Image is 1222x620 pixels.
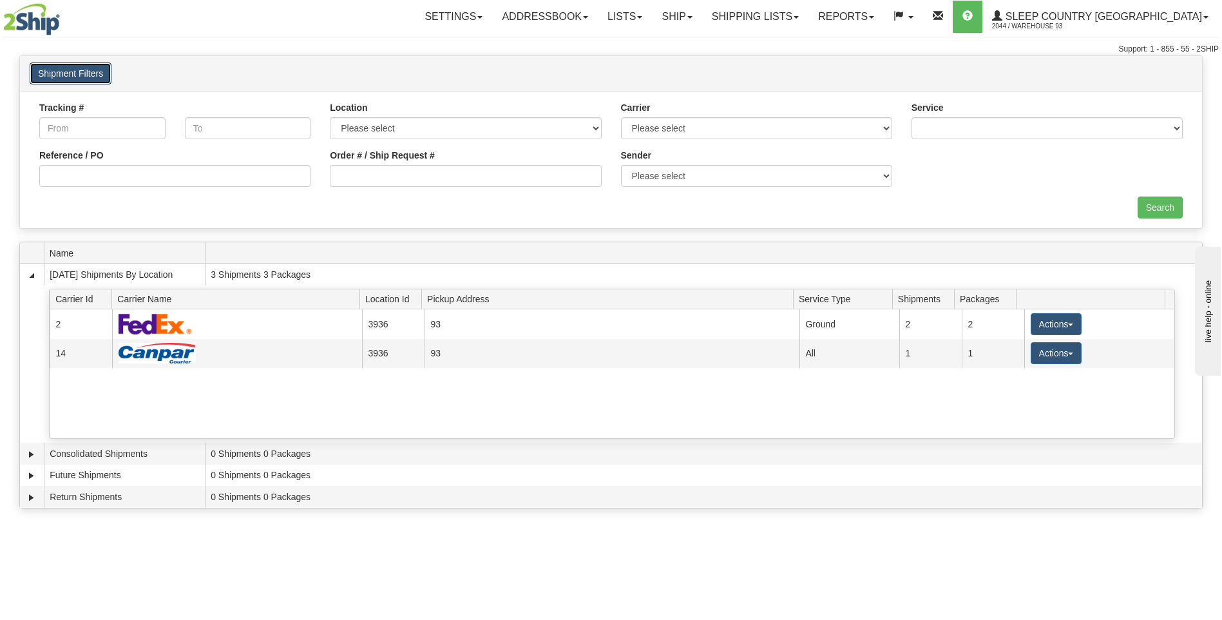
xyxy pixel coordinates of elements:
[365,289,422,309] span: Location Id
[962,309,1024,338] td: 2
[25,469,38,482] a: Expand
[799,339,899,368] td: All
[330,149,435,162] label: Order # / Ship Request #
[205,465,1202,487] td: 0 Shipments 0 Packages
[621,149,651,162] label: Sender
[1002,11,1202,22] span: Sleep Country [GEOGRAPHIC_DATA]
[44,264,205,286] td: [DATE] Shipments By Location
[912,101,944,114] label: Service
[1031,313,1082,335] button: Actions
[3,44,1219,55] div: Support: 1 - 855 - 55 - 2SHIP
[621,101,651,114] label: Carrier
[1031,342,1082,364] button: Actions
[799,309,899,338] td: Ground
[10,11,119,21] div: live help - online
[362,339,425,368] td: 3936
[982,1,1218,33] a: Sleep Country [GEOGRAPHIC_DATA] 2044 / Warehouse 93
[44,486,205,508] td: Return Shipments
[25,491,38,504] a: Expand
[899,309,962,338] td: 2
[962,339,1024,368] td: 1
[55,289,112,309] span: Carrier Id
[205,264,1202,286] td: 3 Shipments 3 Packages
[50,339,112,368] td: 14
[205,486,1202,508] td: 0 Shipments 0 Packages
[1138,197,1183,218] input: Search
[898,289,955,309] span: Shipments
[50,243,205,263] span: Name
[362,309,425,338] td: 3936
[598,1,652,33] a: Lists
[415,1,492,33] a: Settings
[702,1,808,33] a: Shipping lists
[960,289,1017,309] span: Packages
[899,339,962,368] td: 1
[330,101,367,114] label: Location
[119,343,196,363] img: Canpar
[25,448,38,461] a: Expand
[425,339,799,368] td: 93
[185,117,311,139] input: To
[799,289,892,309] span: Service Type
[3,3,60,35] img: logo2044.jpg
[44,465,205,487] td: Future Shipments
[992,20,1089,33] span: 2044 / Warehouse 93
[39,117,166,139] input: From
[117,289,359,309] span: Carrier Name
[427,289,793,309] span: Pickup Address
[808,1,884,33] a: Reports
[1192,244,1221,376] iframe: chat widget
[39,149,104,162] label: Reference / PO
[44,443,205,465] td: Consolidated Shipments
[119,313,193,334] img: FedEx Express®
[25,269,38,282] a: Collapse
[492,1,598,33] a: Addressbook
[425,309,799,338] td: 93
[39,101,84,114] label: Tracking #
[30,63,111,84] button: Shipment Filters
[50,309,112,338] td: 2
[652,1,702,33] a: Ship
[205,443,1202,465] td: 0 Shipments 0 Packages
